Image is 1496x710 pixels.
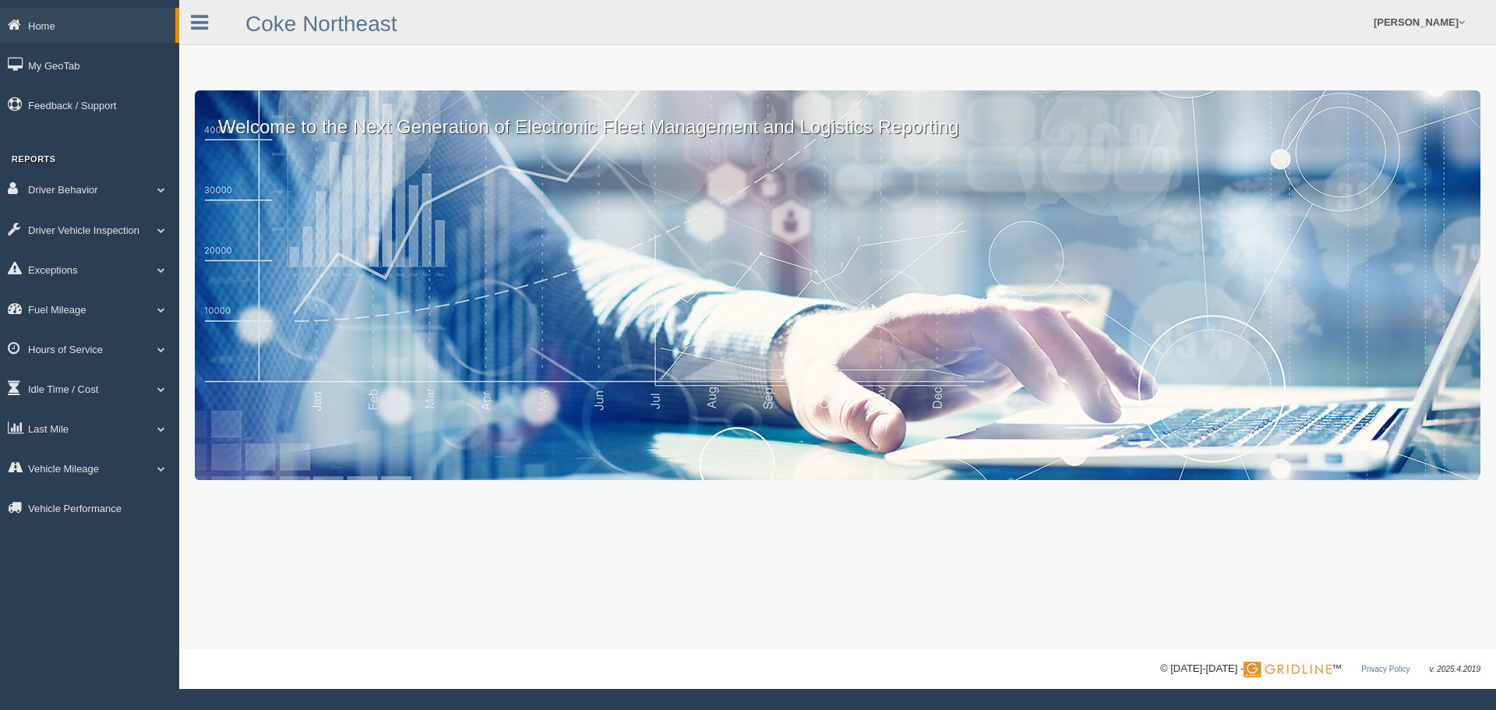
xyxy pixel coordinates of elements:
[1160,661,1480,677] div: © [DATE]-[DATE] - ™
[245,12,397,36] a: Coke Northeast
[1244,662,1332,677] img: Gridline
[1430,665,1480,673] span: v. 2025.4.2019
[195,90,1480,140] p: Welcome to the Next Generation of Electronic Fleet Management and Logistics Reporting
[1361,665,1410,673] a: Privacy Policy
